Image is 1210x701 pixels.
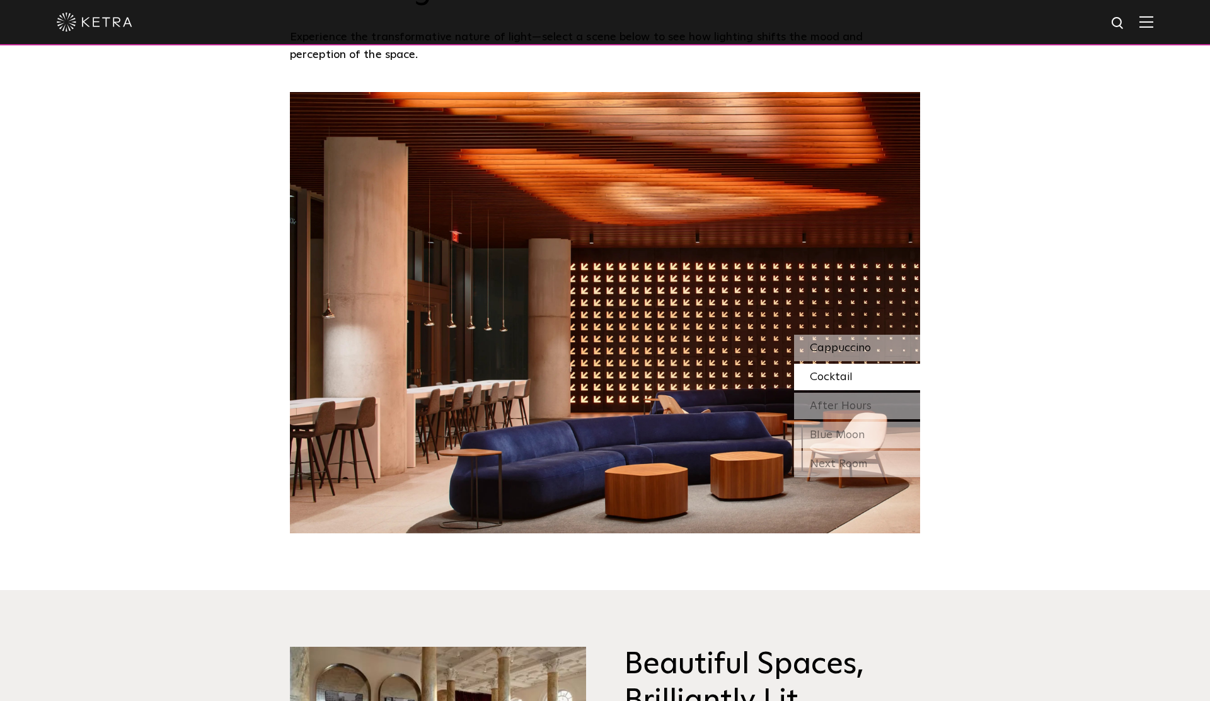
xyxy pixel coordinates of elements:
p: Experience the transformative nature of light—select a scene below to see how lighting shifts the... [290,28,914,64]
span: Blue Moon [810,429,865,441]
img: SS_SXSW_Desktop_Warm [290,92,920,533]
img: Hamburger%20Nav.svg [1139,16,1153,28]
span: Cappuccino [810,342,871,354]
div: Next Room [794,451,920,477]
span: Cocktail [810,371,853,383]
img: ketra-logo-2019-white [57,13,132,32]
img: search icon [1110,16,1126,32]
span: After Hours [810,400,872,412]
